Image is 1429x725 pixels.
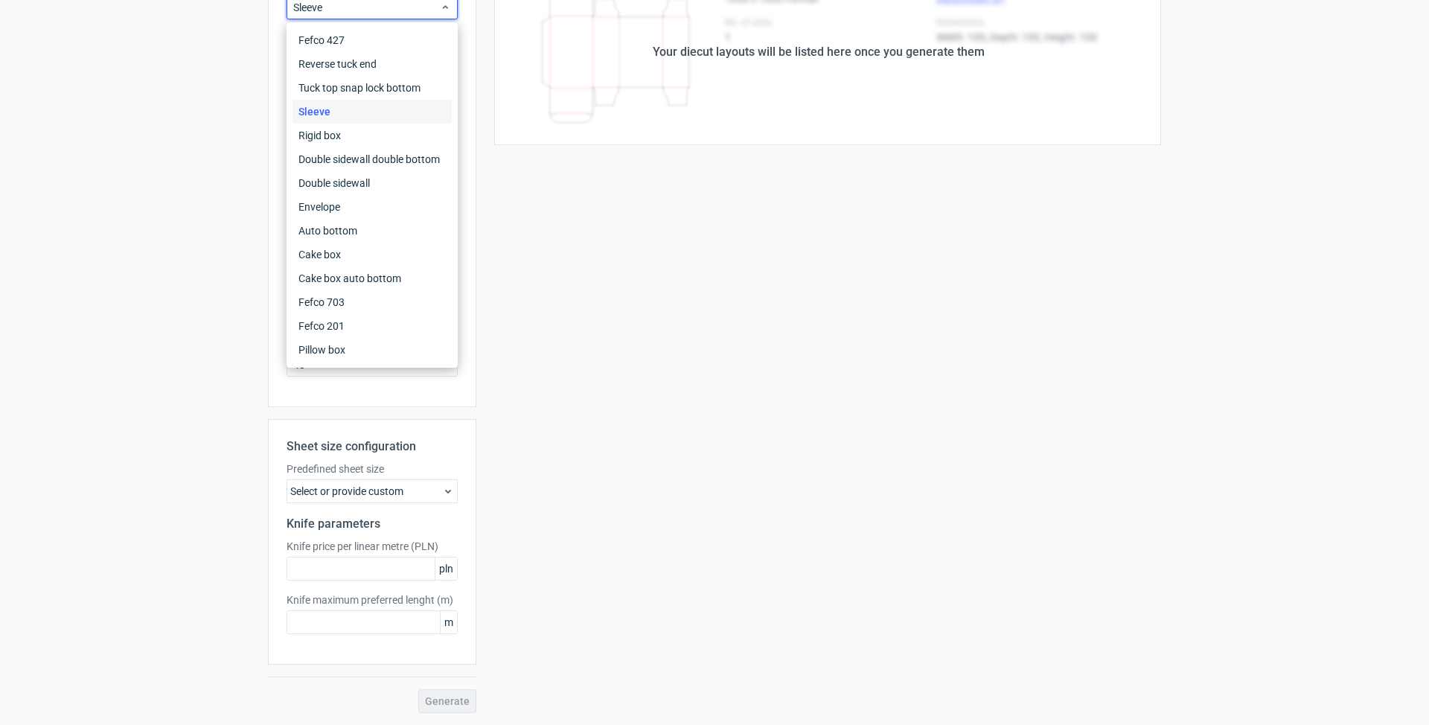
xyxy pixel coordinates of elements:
[292,100,452,124] div: Sleeve
[292,314,452,338] div: Fefco 201
[292,338,452,362] div: Pillow box
[292,266,452,290] div: Cake box auto bottom
[292,195,452,219] div: Envelope
[440,611,457,633] span: m
[292,28,452,52] div: Fefco 427
[292,52,452,76] div: Reverse tuck end
[287,515,458,533] h2: Knife parameters
[292,243,452,266] div: Cake box
[292,290,452,314] div: Fefco 703
[292,76,452,100] div: Tuck top snap lock bottom
[287,593,458,607] label: Knife maximum preferred lenght (m)
[287,539,458,554] label: Knife price per linear metre (PLN)
[287,438,458,456] h2: Sheet size configuration
[292,124,452,147] div: Rigid box
[287,461,458,476] label: Predefined sheet size
[292,171,452,195] div: Double sidewall
[292,147,452,171] div: Double sidewall double bottom
[292,219,452,243] div: Auto bottom
[287,479,458,503] div: Select or provide custom
[435,558,457,580] span: pln
[653,43,985,61] div: Your diecut layouts will be listed here once you generate them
